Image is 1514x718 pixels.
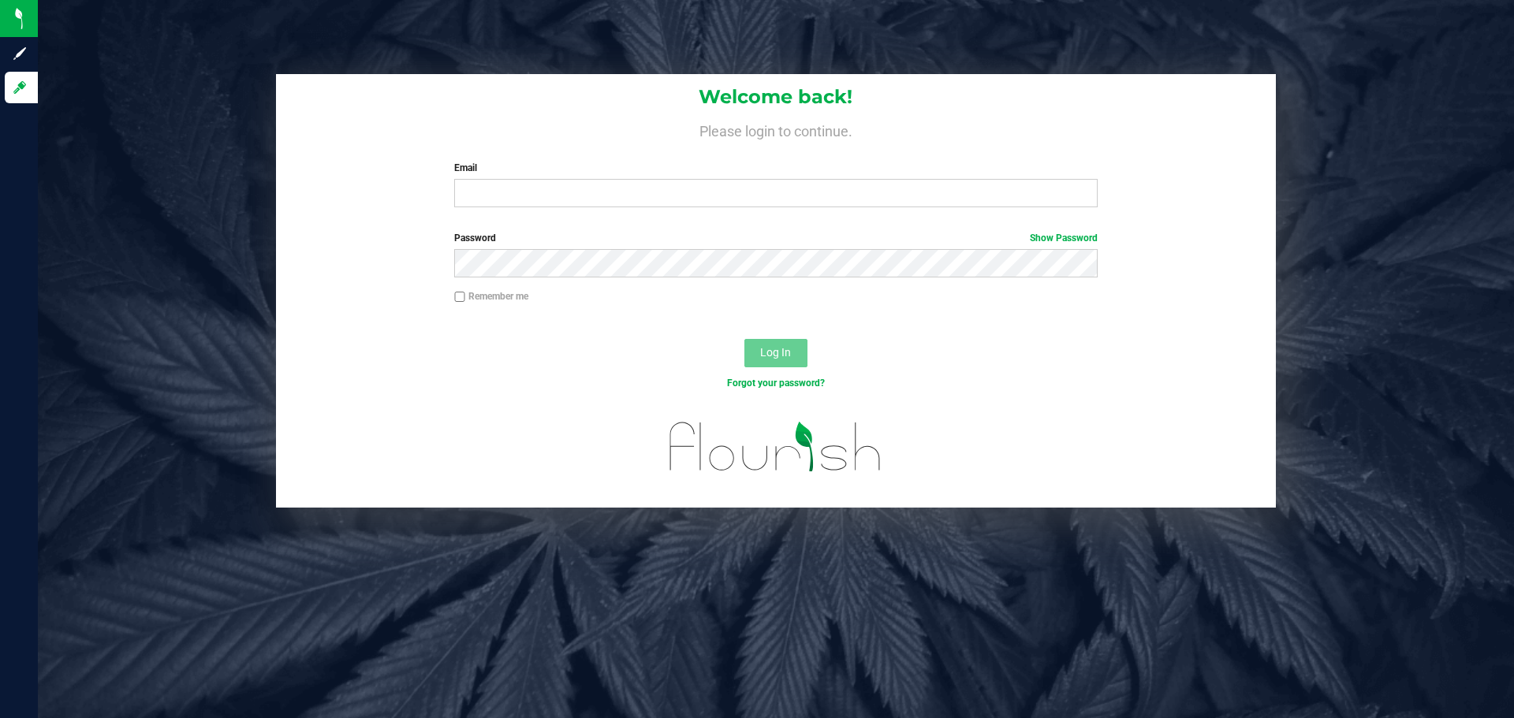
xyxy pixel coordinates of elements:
[12,46,28,61] inline-svg: Sign up
[454,233,496,244] span: Password
[760,346,791,359] span: Log In
[651,407,901,487] img: flourish_logo.svg
[454,161,1097,175] label: Email
[276,87,1276,107] h1: Welcome back!
[454,289,528,303] label: Remember me
[454,292,465,303] input: Remember me
[276,120,1276,139] h4: Please login to continue.
[744,339,807,367] button: Log In
[727,378,825,389] a: Forgot your password?
[12,80,28,95] inline-svg: Log in
[1030,233,1098,244] a: Show Password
